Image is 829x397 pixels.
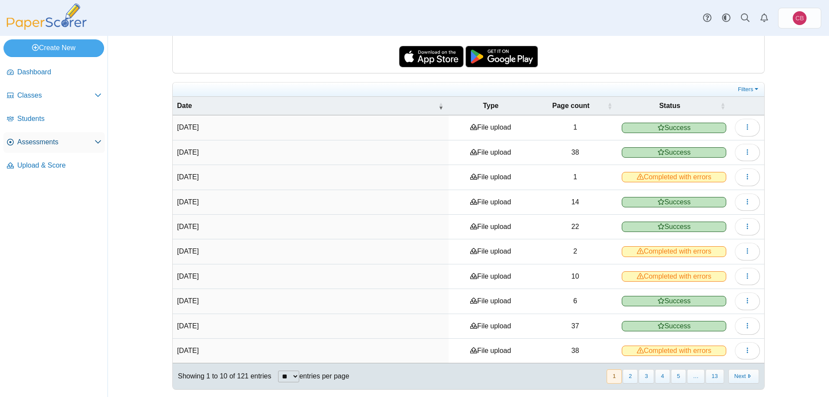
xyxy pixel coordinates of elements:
[177,223,199,230] time: May 9, 2025 at 2:33 PM
[483,102,498,109] span: Type
[552,102,589,109] span: Page count
[3,3,90,30] img: PaperScorer
[465,46,538,67] img: google-play-badge.png
[793,11,807,25] span: Canisius Biology
[659,102,680,109] span: Status
[17,137,95,147] span: Assessments
[533,115,617,140] td: 1
[623,369,638,384] button: 2
[17,114,101,124] span: Students
[3,132,105,153] a: Assessments
[3,62,105,83] a: Dashboard
[755,9,774,28] a: Alerts
[622,271,726,282] span: Completed with errors
[622,197,726,207] span: Success
[449,239,533,264] td: File upload
[622,123,726,133] span: Success
[449,339,533,363] td: File upload
[533,190,617,215] td: 14
[438,97,443,115] span: Date : Activate to remove sorting
[607,97,612,115] span: Page count : Activate to sort
[606,369,759,384] nav: pagination
[795,15,804,21] span: Canisius Biology
[399,46,464,67] img: apple-store-badge.svg
[177,124,199,131] time: May 12, 2025 at 11:28 AM
[3,86,105,106] a: Classes
[177,198,199,206] time: May 9, 2025 at 2:34 PM
[449,314,533,339] td: File upload
[449,190,533,215] td: File upload
[449,115,533,140] td: File upload
[17,67,101,77] span: Dashboard
[622,321,726,331] span: Success
[449,264,533,289] td: File upload
[3,156,105,176] a: Upload & Score
[177,173,199,181] time: May 9, 2025 at 2:34 PM
[3,109,105,130] a: Students
[622,246,726,257] span: Completed with errors
[736,85,762,94] a: Filters
[449,289,533,314] td: File upload
[533,165,617,190] td: 1
[533,314,617,339] td: 37
[449,215,533,239] td: File upload
[728,369,759,384] button: Next
[533,140,617,165] td: 38
[720,97,725,115] span: Status : Activate to sort
[533,289,617,314] td: 6
[177,102,192,109] span: Date
[622,296,726,306] span: Success
[607,369,622,384] button: 1
[177,149,199,156] time: May 12, 2025 at 11:20 AM
[533,264,617,289] td: 10
[778,8,821,29] a: Canisius Biology
[3,24,90,31] a: PaperScorer
[177,297,199,305] time: May 7, 2025 at 10:55 AM
[639,369,654,384] button: 3
[706,369,724,384] button: 13
[17,161,101,170] span: Upload & Score
[449,140,533,165] td: File upload
[622,346,726,356] span: Completed with errors
[17,91,95,100] span: Classes
[622,147,726,158] span: Success
[533,339,617,363] td: 38
[177,273,199,280] time: May 7, 2025 at 5:10 PM
[449,165,533,190] td: File upload
[671,369,686,384] button: 5
[655,369,670,384] button: 4
[533,239,617,264] td: 2
[687,369,705,384] span: …
[3,39,104,57] a: Create New
[622,172,726,182] span: Completed with errors
[177,322,199,330] time: May 6, 2025 at 4:10 PM
[177,248,199,255] time: May 8, 2025 at 10:12 AM
[533,215,617,239] td: 22
[173,363,271,389] div: Showing 1 to 10 of 121 entries
[622,222,726,232] span: Success
[177,347,199,354] time: May 6, 2025 at 4:04 PM
[299,372,349,380] label: entries per page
